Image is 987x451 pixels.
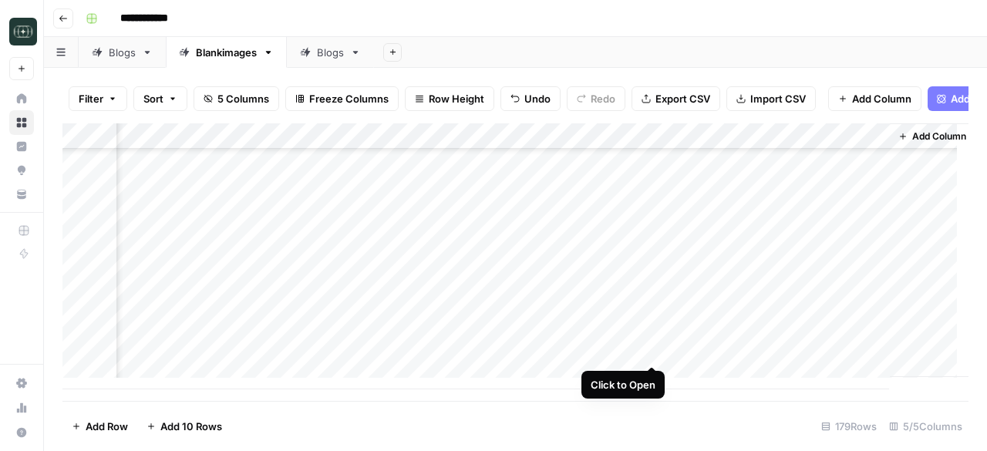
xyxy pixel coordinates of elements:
[852,91,911,106] span: Add Column
[632,86,720,111] button: Export CSV
[567,86,625,111] button: Redo
[9,110,34,135] a: Browse
[429,91,484,106] span: Row Height
[892,126,972,146] button: Add Column
[655,91,710,106] span: Export CSV
[285,86,399,111] button: Freeze Columns
[726,86,816,111] button: Import CSV
[591,377,655,392] div: Click to Open
[405,86,494,111] button: Row Height
[317,45,344,60] div: Blogs
[166,37,287,68] a: Blankimages
[9,371,34,395] a: Settings
[9,420,34,445] button: Help + Support
[137,414,231,439] button: Add 10 Rows
[86,419,128,434] span: Add Row
[815,414,883,439] div: 179 Rows
[591,91,615,106] span: Redo
[79,37,166,68] a: Blogs
[9,134,34,159] a: Insights
[69,86,127,111] button: Filter
[9,158,34,183] a: Opportunities
[217,91,269,106] span: 5 Columns
[9,18,37,45] img: Catalyst Logo
[196,45,257,60] div: Blankimages
[79,91,103,106] span: Filter
[500,86,561,111] button: Undo
[9,12,34,51] button: Workspace: Catalyst
[194,86,279,111] button: 5 Columns
[133,86,187,111] button: Sort
[9,86,34,111] a: Home
[750,91,806,106] span: Import CSV
[524,91,551,106] span: Undo
[287,37,374,68] a: Blogs
[143,91,163,106] span: Sort
[9,182,34,207] a: Your Data
[309,91,389,106] span: Freeze Columns
[62,414,137,439] button: Add Row
[160,419,222,434] span: Add 10 Rows
[9,395,34,420] a: Usage
[912,130,966,143] span: Add Column
[828,86,921,111] button: Add Column
[883,414,968,439] div: 5/5 Columns
[109,45,136,60] div: Blogs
